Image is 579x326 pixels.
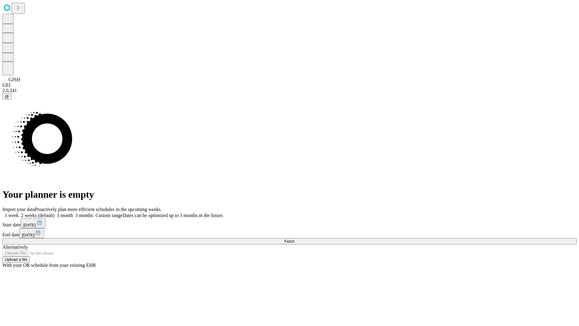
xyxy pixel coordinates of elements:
span: @ [5,94,9,99]
button: [DATE] [21,218,46,228]
span: With your OR schedule from your existing EHR [2,263,96,268]
span: Custom range [96,213,122,218]
span: 2 weeks (default) [21,213,55,218]
div: Start date [2,218,577,228]
span: 3 months [75,213,93,218]
span: GJSH [8,77,20,82]
span: Fetch [284,239,294,244]
span: Proactively plan more efficient schedules in the upcoming weeks. [35,207,162,212]
span: [DATE] [22,233,34,237]
button: [DATE] [19,228,44,238]
span: 1 month [57,213,73,218]
span: Dates can be optimized up to 3 months in the future. [122,213,223,218]
button: Upload a file [2,256,30,263]
span: 1 week [5,213,19,218]
span: Import your data [2,207,35,212]
h1: Your planner is empty [2,189,577,200]
span: [DATE] [23,223,36,227]
button: Fetch [2,238,577,245]
span: Alternatively [2,245,28,250]
div: End date [2,228,577,238]
button: @ [2,93,11,100]
div: GEI [2,82,577,88]
div: 2.0.241 [2,88,577,93]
